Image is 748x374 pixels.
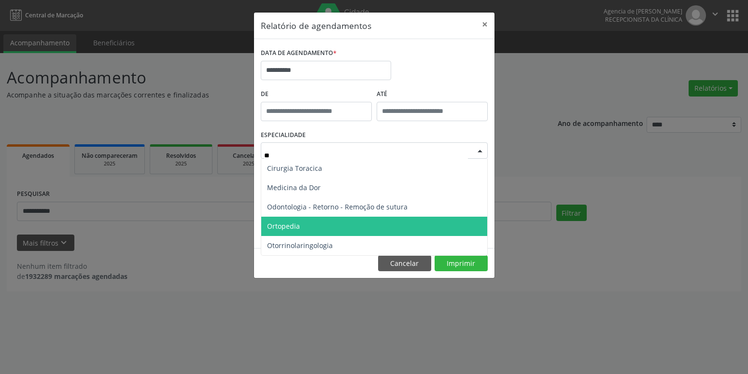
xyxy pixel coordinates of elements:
label: DATA DE AGENDAMENTO [261,46,337,61]
span: Medicina da Dor [267,183,321,192]
span: Otorrinolaringologia [267,241,333,250]
h5: Relatório de agendamentos [261,19,371,32]
label: De [261,87,372,102]
label: ATÉ [377,87,488,102]
button: Cancelar [378,255,431,272]
button: Close [475,13,494,36]
button: Imprimir [435,255,488,272]
span: Cirurgia Toracica [267,164,322,173]
label: ESPECIALIDADE [261,128,306,143]
span: Ortopedia [267,222,300,231]
span: Odontologia - Retorno - Remoção de sutura [267,202,408,211]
